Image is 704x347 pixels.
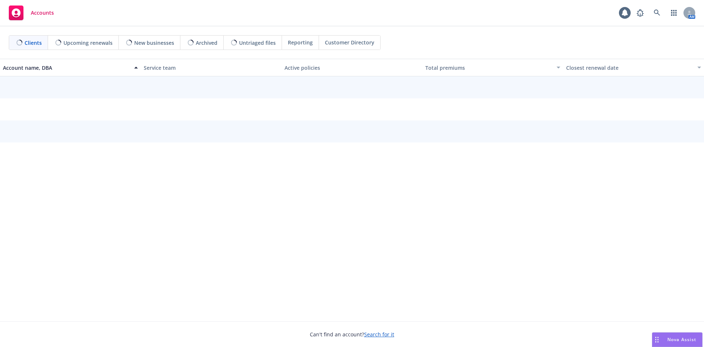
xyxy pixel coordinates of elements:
button: Total premiums [422,59,563,76]
span: Customer Directory [325,39,374,46]
button: Closest renewal date [563,59,704,76]
a: Report a Bug [633,6,648,20]
span: Nova Assist [667,336,696,343]
div: Drag to move [652,333,661,347]
div: Total premiums [425,64,552,72]
span: Untriaged files [239,39,276,47]
a: Search for it [364,331,394,338]
span: Clients [25,39,42,47]
div: Service team [144,64,279,72]
span: Upcoming renewals [63,39,113,47]
div: Active policies [285,64,419,72]
span: Accounts [31,10,54,16]
span: Can't find an account? [310,330,394,338]
button: Service team [141,59,282,76]
span: New businesses [134,39,174,47]
a: Switch app [667,6,681,20]
span: Reporting [288,39,313,46]
a: Search [650,6,664,20]
div: Closest renewal date [566,64,693,72]
div: Account name, DBA [3,64,130,72]
button: Active policies [282,59,422,76]
span: Archived [196,39,217,47]
a: Accounts [6,3,57,23]
button: Nova Assist [652,332,703,347]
